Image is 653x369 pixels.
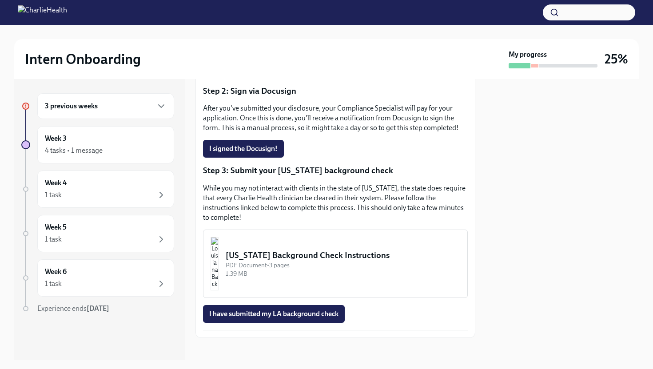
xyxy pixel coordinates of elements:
h3: 25% [605,51,628,67]
strong: My progress [509,50,547,60]
h6: Week 3 [45,134,67,143]
p: Step 3: Submit your [US_STATE] background check [203,165,468,176]
h2: Intern Onboarding [25,50,141,68]
p: While you may not interact with clients in the state of [US_STATE], the state does require that e... [203,183,468,222]
h6: 3 previous weeks [45,101,98,111]
h6: Week 5 [45,222,67,232]
h6: Week 6 [45,267,67,277]
strong: [DATE] [87,304,109,313]
button: I signed the Docusign! [203,140,284,158]
a: Week 34 tasks • 1 message [21,126,174,163]
button: I have submitted my LA background check [203,305,345,323]
div: 4 tasks • 1 message [45,146,103,155]
h6: Week 4 [45,178,67,188]
a: Week 61 task [21,259,174,297]
img: Louisiana Background Check Instructions [211,237,219,290]
div: 1 task [45,190,62,200]
span: Experience ends [37,304,109,313]
div: 1.39 MB [226,270,460,278]
div: [US_STATE] Background Check Instructions [226,250,460,261]
img: CharlieHealth [18,5,67,20]
a: Week 41 task [21,171,174,208]
div: 3 previous weeks [37,93,174,119]
div: 1 task [45,279,62,289]
span: I have submitted my LA background check [209,309,338,318]
a: Week 51 task [21,215,174,252]
div: PDF Document • 3 pages [226,261,460,270]
button: [US_STATE] Background Check InstructionsPDF Document•3 pages1.39 MB [203,230,468,298]
div: 1 task [45,234,62,244]
p: Step 2: Sign via Docusign [203,85,468,97]
p: After you've submitted your disclosure, your Compliance Specialist will pay for your application.... [203,103,468,133]
span: I signed the Docusign! [209,144,278,153]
